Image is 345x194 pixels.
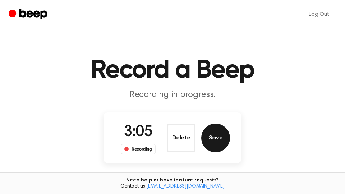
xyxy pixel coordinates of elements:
button: Delete Audio Record [167,124,195,152]
a: Beep [9,8,49,22]
span: Contact us [4,184,341,190]
button: Save Audio Record [201,124,230,152]
div: Recording [121,144,156,154]
a: [EMAIL_ADDRESS][DOMAIN_NAME] [146,184,225,189]
h1: Record a Beep [9,57,336,83]
span: 3:05 [124,125,152,140]
p: Recording in progress. [34,89,310,101]
a: Log Out [302,6,336,23]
